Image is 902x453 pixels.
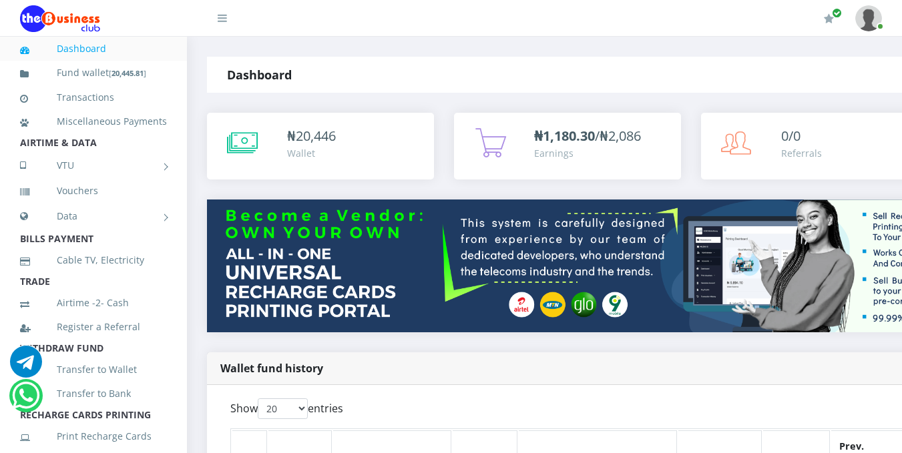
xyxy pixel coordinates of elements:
img: User [855,5,882,31]
a: Cable TV, Electricity [20,245,167,276]
img: Logo [20,5,100,32]
span: /₦2,086 [534,127,641,145]
a: Transactions [20,82,167,113]
div: Referrals [781,146,822,160]
span: 0/0 [781,127,801,145]
a: Chat for support [10,356,42,378]
strong: Dashboard [227,67,292,83]
a: Transfer to Bank [20,378,167,409]
a: Data [20,199,167,233]
a: Print Recharge Cards [20,421,167,452]
a: ₦20,446 Wallet [207,113,434,179]
span: 20,446 [296,127,336,145]
small: [ ] [109,68,146,78]
a: VTU [20,149,167,182]
a: Chat for support [12,390,39,412]
b: 20,445.81 [111,68,144,78]
label: Show entries [230,398,343,419]
select: Showentries [258,398,308,419]
a: Airtime -2- Cash [20,288,167,318]
a: Register a Referral [20,312,167,342]
div: Wallet [287,146,336,160]
a: Transfer to Wallet [20,354,167,385]
a: ₦1,180.30/₦2,086 Earnings [454,113,681,179]
i: Renew/Upgrade Subscription [824,13,834,24]
span: Renew/Upgrade Subscription [832,8,842,18]
a: Dashboard [20,33,167,64]
div: ₦ [287,126,336,146]
strong: Wallet fund history [220,361,323,376]
a: Fund wallet[20,445.81] [20,57,167,89]
a: Vouchers [20,175,167,206]
b: ₦1,180.30 [534,127,595,145]
div: Earnings [534,146,641,160]
a: Miscellaneous Payments [20,106,167,137]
